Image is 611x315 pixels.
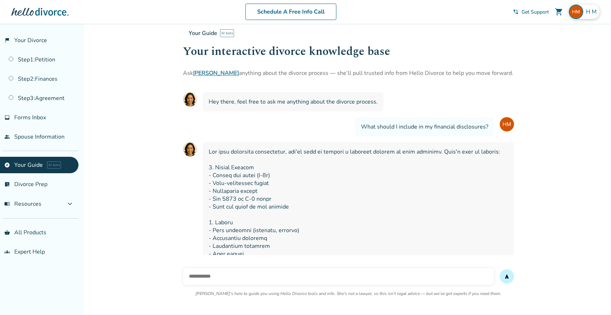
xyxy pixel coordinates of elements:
span: shopping_cart [555,7,563,16]
span: Get Support [521,9,549,15]
span: What should I include in my financial disclosures? [361,123,488,131]
span: H M [586,8,600,16]
span: Resources [4,200,41,208]
span: shopping_basket [4,230,10,235]
button: send [500,269,514,284]
a: Schedule A Free Info Call [245,4,336,20]
span: Your Guide [189,29,217,37]
span: Forms Inbox [14,114,46,121]
span: Hey there, feel free to ask me anything about the divorce process. [209,98,378,106]
span: menu_book [4,201,10,207]
span: flag_2 [4,37,10,43]
img: AI Assistant [183,92,197,106]
span: expand_more [66,200,74,208]
img: AI Assistant [183,142,197,156]
span: AI beta [47,161,61,169]
img: testingtx@gmail.com [569,5,583,19]
span: phone_in_talk [513,9,519,15]
span: AI beta [220,29,234,37]
a: [PERSON_NAME] [193,69,239,77]
iframe: Chat Widget [575,281,611,315]
span: explore [4,162,10,168]
a: phone_in_talkGet Support [513,9,549,15]
span: people [4,134,10,140]
span: list_alt_check [4,181,10,187]
img: User [500,117,514,131]
p: [PERSON_NAME]'s here to guide you using Hello Divorce tools and info. She's not a lawyer, so this... [195,291,501,296]
span: send [504,274,510,279]
span: inbox [4,115,10,120]
span: groups [4,249,10,255]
